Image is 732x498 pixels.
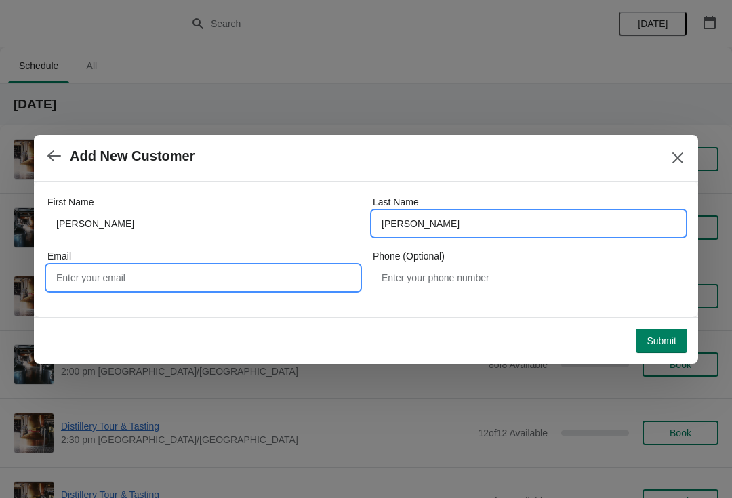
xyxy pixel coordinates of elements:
[373,211,685,236] input: Smith
[70,148,195,164] h2: Add New Customer
[373,249,445,263] label: Phone (Optional)
[636,329,687,353] button: Submit
[647,335,676,346] span: Submit
[373,266,685,290] input: Enter your phone number
[666,146,690,170] button: Close
[47,249,71,263] label: Email
[373,195,419,209] label: Last Name
[47,266,359,290] input: Enter your email
[47,211,359,236] input: John
[47,195,94,209] label: First Name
